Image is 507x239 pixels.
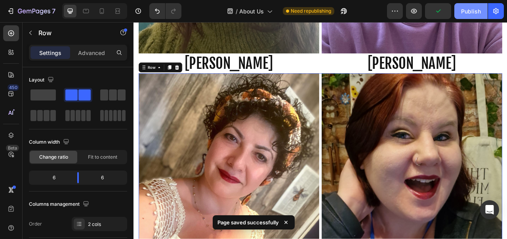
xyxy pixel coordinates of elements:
[239,7,264,15] span: About Us
[38,28,106,38] p: Row
[454,3,488,19] button: Publish
[217,218,279,226] p: Page saved successfully
[88,221,125,228] div: 2 cols
[8,84,19,91] div: 450
[480,200,499,219] div: Open Intercom Messenger
[149,3,181,19] div: Undo/Redo
[85,172,126,183] div: 6
[16,54,29,61] div: Row
[39,154,68,161] span: Change ratio
[133,22,507,239] iframe: Design area
[6,145,19,151] div: Beta
[29,137,71,148] div: Column width
[88,154,117,161] span: Fit to content
[29,199,91,210] div: Columns management
[3,3,59,19] button: 7
[52,6,55,16] p: 7
[461,7,481,15] div: Publish
[29,75,55,85] div: Layout
[30,172,71,183] div: 6
[291,8,331,15] span: Need republishing
[239,40,469,65] h2: [PERSON_NAME]
[29,220,42,228] div: Order
[236,7,238,15] span: /
[78,49,105,57] p: Advanced
[39,49,61,57] p: Settings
